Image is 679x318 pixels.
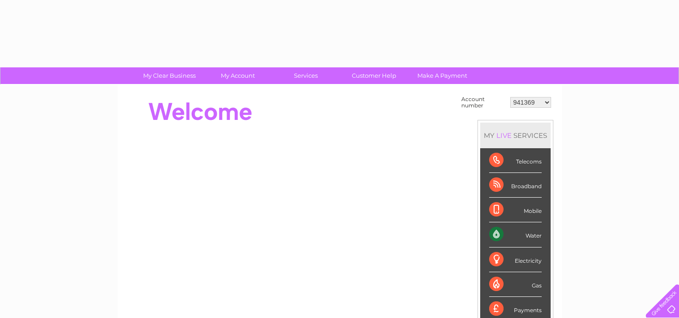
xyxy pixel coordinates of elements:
div: Water [489,222,542,247]
a: My Clear Business [132,67,206,84]
a: Make A Payment [405,67,479,84]
div: LIVE [495,131,513,140]
div: Telecoms [489,148,542,173]
a: Services [269,67,343,84]
a: My Account [201,67,275,84]
td: Account number [459,94,508,111]
div: Electricity [489,247,542,272]
div: MY SERVICES [480,123,551,148]
div: Mobile [489,198,542,222]
div: Broadband [489,173,542,198]
a: Customer Help [337,67,411,84]
div: Gas [489,272,542,297]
